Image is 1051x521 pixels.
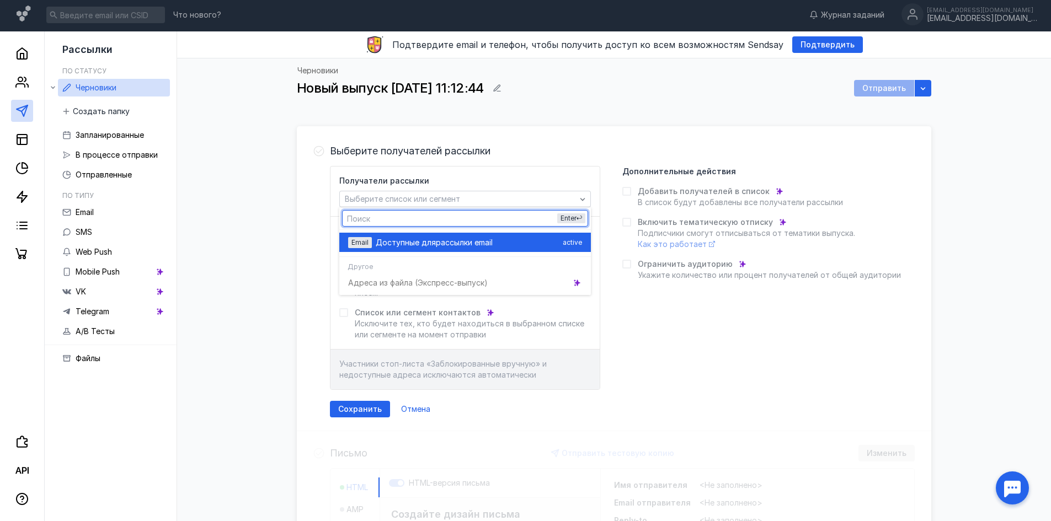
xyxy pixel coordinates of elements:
span: Отмена [401,405,430,414]
span: Файлы [76,353,100,363]
span: Сохранить [338,405,382,414]
span: VK [76,287,86,296]
a: Журнал заданий [804,9,890,20]
input: Введите email или CSID [46,7,165,23]
a: VK [58,283,170,300]
a: В процессе отправки [58,146,170,164]
span: Добавить получателей в список [638,186,770,197]
span: Enter [561,214,577,222]
a: Черновики [297,67,338,74]
h4: Выберите получателей рассылки [330,146,490,157]
button: Enter [557,213,585,223]
a: Отправленные [58,166,170,184]
span: В список будут добавлены все получатели рассылки [638,197,843,207]
span: Получатели рассылки [339,175,429,186]
a: Email [58,203,170,221]
span: Укажите количество или процент получателей от общей аудитории [638,270,901,280]
button: Выберите список или сегмент [339,191,591,207]
button: Отмена [396,401,436,417]
span: Как это работает [638,239,707,249]
span: Подтвердить [801,40,855,50]
span: Журнал заданий [821,9,884,20]
span: Mobile Push [76,267,120,276]
span: Запланированные [76,130,144,139]
span: Новый выпуск [DATE] 11:12:44 [297,80,483,96]
div: [EMAIL_ADDRESS][DOMAIN_NAME] [927,7,1037,13]
a: Запланированные [58,126,170,144]
input: Поиск [343,211,588,226]
span: В процессе отправки [76,150,158,159]
span: рассылки email [436,237,493,248]
a: Что нового? [168,11,227,19]
span: SMS [76,227,92,237]
span: Включить тематическую отписку [638,217,773,228]
a: Mobile Push [58,263,170,281]
span: Создать папку [73,107,130,116]
span: Email [351,238,369,246]
a: Telegram [58,303,170,320]
a: Как это работает [638,239,715,249]
span: Telegram [76,307,109,316]
span: Ограничить аудиторию [638,259,733,270]
span: Отправленные [76,170,132,179]
span: Черновики [76,83,116,92]
span: Web Push [76,247,112,256]
h5: По типу [62,191,94,200]
span: Участники стоп-листа «Заблокированные вручную» и недоступные адреса исключаются автоматически [339,359,547,379]
a: Файлы [58,350,170,367]
span: Другое [348,261,373,270]
span: Доступные для [376,237,436,248]
span: A/B Тесты [76,326,115,336]
span: Выберите список или сегмент [345,194,460,203]
span: Список или сегмент контактов [355,307,481,318]
button: Сохранить [330,401,390,417]
h5: По статусу [62,67,106,75]
div: grid [339,230,591,295]
span: Что нового? [173,11,221,19]
a: Черновики [58,79,170,96]
span: Email [76,207,94,217]
div: [EMAIL_ADDRESS][DOMAIN_NAME] [927,14,1037,23]
span: Подтвердите email и телефон, чтобы получить доступ ко всем возможностям Sendsay [392,39,783,50]
button: Создать папку [58,103,135,120]
button: EmailДоступные длярассылки emailactive [339,233,591,252]
a: Web Push [58,243,170,261]
a: A/B Тесты [58,323,170,340]
span: active [563,237,582,248]
span: Подписчики смогут отписываться от тематики выпуска. [638,228,855,249]
span: Исключите тех, кто будет находиться в выбранном списке или сегменте на момент отправки [355,319,584,339]
button: Подтвердить [792,36,863,53]
h4: Дополнительные действия [622,166,736,176]
a: SMS [58,223,170,241]
span: Рассылки [62,44,113,55]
